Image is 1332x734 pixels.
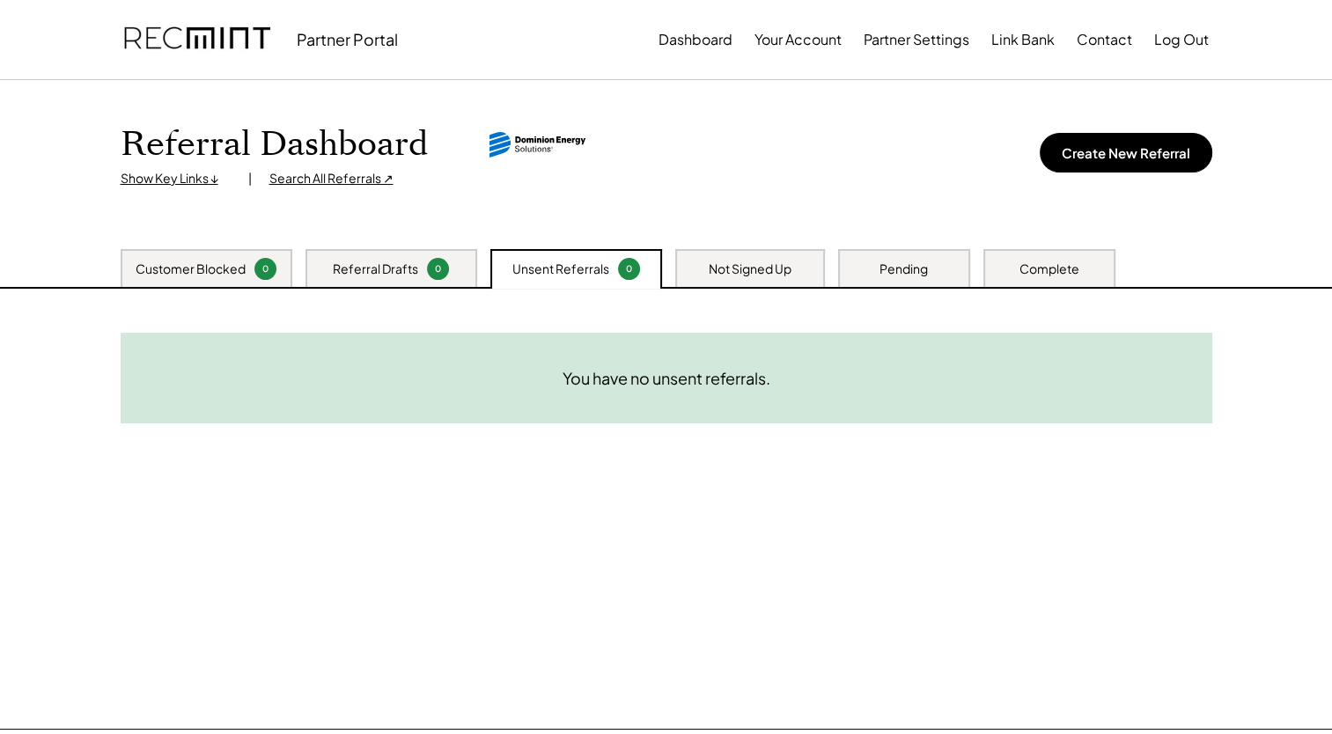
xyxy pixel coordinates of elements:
[754,22,842,57] button: Your Account
[512,261,609,278] div: Unsent Referrals
[879,261,928,278] div: Pending
[1040,133,1212,172] button: Create New Referral
[257,262,274,275] div: 0
[709,261,791,278] div: Not Signed Up
[1077,22,1132,57] button: Contact
[248,170,252,187] div: |
[489,132,586,158] img: dominion-energy-solutions.svg
[124,10,270,70] img: recmint-logotype%403x.png
[659,22,732,57] button: Dashboard
[269,170,394,187] div: Search All Referrals ↗
[991,22,1055,57] button: Link Bank
[1019,261,1079,278] div: Complete
[563,368,770,388] div: You have no unsent referrals.
[121,170,231,187] div: Show Key Links ↓
[430,262,446,275] div: 0
[297,29,398,49] div: Partner Portal
[621,262,637,275] div: 0
[864,22,969,57] button: Partner Settings
[136,261,246,278] div: Customer Blocked
[121,124,428,165] h1: Referral Dashboard
[333,261,418,278] div: Referral Drafts
[1154,22,1209,57] button: Log Out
